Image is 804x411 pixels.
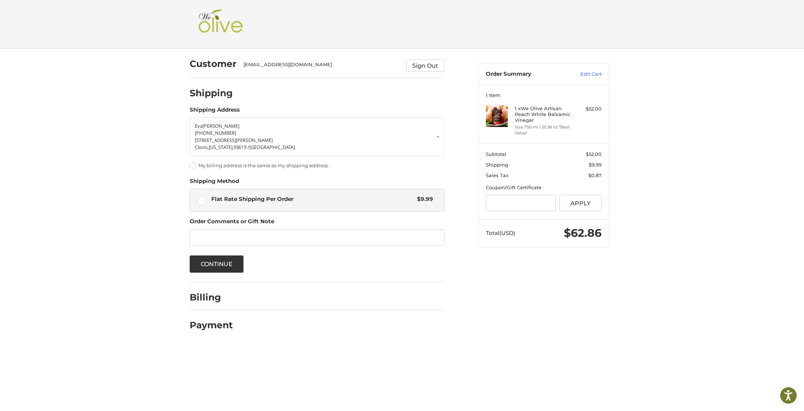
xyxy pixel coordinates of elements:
[84,10,93,18] button: Open LiveChat chat widget
[190,117,444,156] a: Enter or select a different address
[190,320,233,331] h2: Payment
[190,87,233,99] h2: Shipping
[195,123,202,129] span: Eva
[515,124,571,136] li: Size 750 ml / 25.36 oz *Best Value!
[190,162,444,168] label: My billing address is the same as my shipping address.
[190,58,237,70] h2: Customer
[565,71,602,78] a: Edit Cart
[486,92,602,98] h3: 1 Item
[202,123,239,129] span: [PERSON_NAME]
[197,10,246,39] img: Shop We Olive
[249,144,295,150] span: [GEOGRAPHIC_DATA]
[406,59,444,72] button: Sign Out
[573,105,602,113] div: $52.00
[486,172,509,178] span: Sales Tax
[559,195,602,211] button: Apply
[564,226,602,240] span: $62.86
[243,61,399,72] div: [EMAIL_ADDRESS][DOMAIN_NAME]
[589,162,602,168] span: $9.99
[190,177,239,189] legend: Shipping Method
[211,195,414,203] span: Flat Rate Shipping Per Order
[234,144,249,150] span: 93619 /
[195,137,273,143] span: [STREET_ADDRESS][PERSON_NAME]
[190,106,240,117] legend: Shipping Address
[190,255,244,273] button: Continue
[10,11,83,17] p: We're away right now. Please check back later!
[486,184,602,191] div: Coupon/Gift Certificate
[515,105,571,123] h4: 1 x We Olive Artisan Peach White Balsamic Vinegar
[486,151,506,157] span: Subtotal
[209,144,234,150] span: [US_STATE],
[486,229,515,236] span: Total (USD)
[195,130,236,136] span: [PHONE_NUMBER]
[195,144,209,150] span: Clovis,
[486,195,556,211] input: Gift Certificate or Coupon Code
[586,151,602,157] span: $52.00
[190,217,274,229] legend: Order Comments
[486,162,508,168] span: Shipping
[190,292,232,303] h2: Billing
[588,172,602,178] span: $0.87
[414,195,433,203] span: $9.99
[486,71,565,78] h3: Order Summary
